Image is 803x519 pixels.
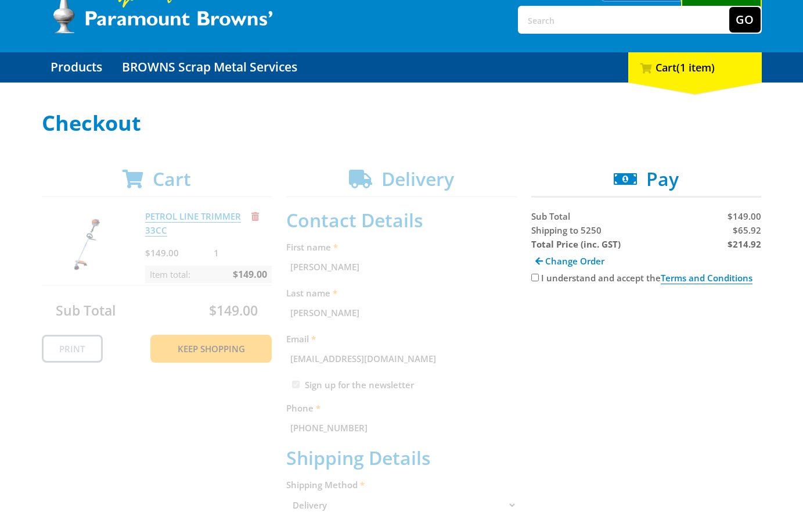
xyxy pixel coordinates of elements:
[676,60,715,74] span: (1 item)
[661,272,752,284] a: Terms and Conditions
[545,255,604,267] span: Change Order
[728,238,761,250] strong: $214.92
[531,238,621,250] strong: Total Price (inc. GST)
[42,52,111,83] a: Go to the Products page
[531,251,608,271] a: Change Order
[531,224,602,236] span: Shipping to 5250
[733,224,761,236] span: $65.92
[646,166,679,191] span: Pay
[628,52,762,83] div: Cart
[729,7,761,33] button: Go
[519,7,729,33] input: Search
[531,274,539,281] input: Please accept the terms and conditions.
[531,210,570,222] span: Sub Total
[541,272,752,284] label: I understand and accept the
[42,112,762,135] h1: Checkout
[113,52,306,83] a: Go to the BROWNS Scrap Metal Services page
[728,210,761,222] span: $149.00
